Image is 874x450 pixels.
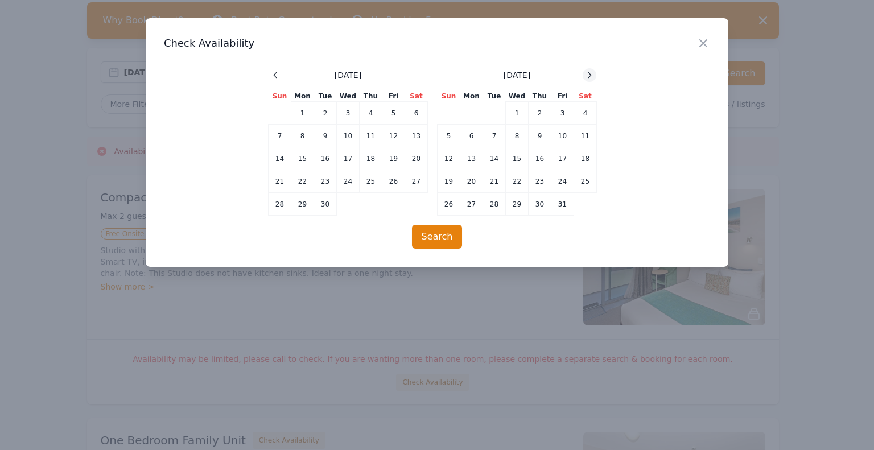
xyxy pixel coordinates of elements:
td: 16 [529,147,551,170]
td: 5 [382,102,405,125]
td: 10 [337,125,360,147]
th: Tue [483,91,506,102]
span: [DATE] [335,69,361,81]
td: 4 [360,102,382,125]
td: 18 [360,147,382,170]
td: 19 [438,170,460,193]
th: Wed [337,91,360,102]
td: 22 [291,170,314,193]
td: 9 [529,125,551,147]
td: 7 [483,125,506,147]
td: 2 [529,102,551,125]
th: Thu [360,91,382,102]
td: 14 [483,147,506,170]
td: 28 [269,193,291,216]
td: 20 [405,147,428,170]
td: 10 [551,125,574,147]
td: 24 [337,170,360,193]
td: 28 [483,193,506,216]
td: 21 [483,170,506,193]
td: 23 [314,170,337,193]
h3: Check Availability [164,36,710,50]
button: Search [412,225,463,249]
td: 4 [574,102,597,125]
td: 8 [506,125,529,147]
td: 3 [551,102,574,125]
td: 19 [382,147,405,170]
td: 13 [460,147,483,170]
td: 15 [506,147,529,170]
td: 16 [314,147,337,170]
td: 17 [337,147,360,170]
td: 12 [438,147,460,170]
th: Sun [269,91,291,102]
td: 2 [314,102,337,125]
td: 8 [291,125,314,147]
th: Sun [438,91,460,102]
td: 13 [405,125,428,147]
td: 12 [382,125,405,147]
td: 20 [460,170,483,193]
td: 6 [405,102,428,125]
th: Tue [314,91,337,102]
th: Thu [529,91,551,102]
td: 21 [269,170,291,193]
span: [DATE] [504,69,530,81]
th: Sat [405,91,428,102]
td: 22 [506,170,529,193]
th: Fri [551,91,574,102]
td: 24 [551,170,574,193]
td: 29 [506,193,529,216]
th: Mon [460,91,483,102]
td: 1 [506,102,529,125]
td: 23 [529,170,551,193]
th: Sat [574,91,597,102]
td: 30 [314,193,337,216]
td: 29 [291,193,314,216]
td: 25 [360,170,382,193]
td: 26 [382,170,405,193]
td: 6 [460,125,483,147]
td: 11 [360,125,382,147]
td: 5 [438,125,460,147]
td: 7 [269,125,291,147]
td: 14 [269,147,291,170]
td: 17 [551,147,574,170]
td: 18 [574,147,597,170]
td: 26 [438,193,460,216]
th: Fri [382,91,405,102]
td: 25 [574,170,597,193]
td: 31 [551,193,574,216]
th: Mon [291,91,314,102]
th: Wed [506,91,529,102]
td: 27 [460,193,483,216]
td: 30 [529,193,551,216]
td: 9 [314,125,337,147]
td: 11 [574,125,597,147]
td: 3 [337,102,360,125]
td: 1 [291,102,314,125]
td: 27 [405,170,428,193]
td: 15 [291,147,314,170]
